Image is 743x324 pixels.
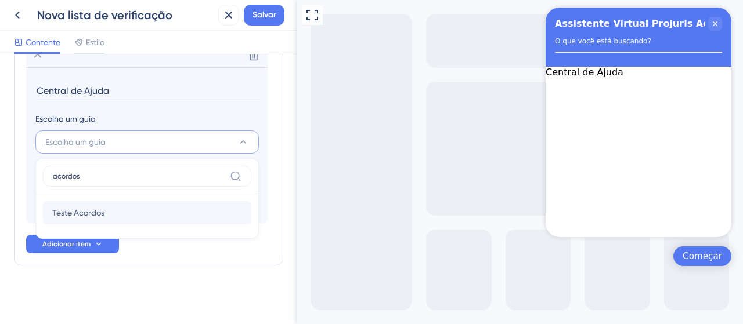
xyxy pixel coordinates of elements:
[258,35,354,47] div: O que você está buscando?
[52,208,104,217] font: Teste Acordos
[244,5,284,26] button: Salvar
[248,67,434,78] div: Itens da lista de verificação
[35,114,96,123] font: Escolha um guia
[35,130,259,154] button: Escolha um guia
[37,8,172,22] font: Nova lista de verificação
[258,17,441,31] div: Assistente Virtual Projuris Acordos
[53,172,225,181] input: Procurar...
[45,137,106,147] font: Escolha um guia
[385,251,425,261] font: Começar
[42,240,91,248] font: Adicionar item
[253,10,276,20] font: Salvar
[376,246,434,266] div: Open Get Started checklist
[411,17,425,31] div: Fechar lista de verificação
[26,235,119,253] button: Adicionar item
[43,201,251,224] button: Teste Acordos
[35,82,261,100] input: Cabeçalho
[86,38,104,47] font: Estilo
[248,8,434,237] div: Recipiente de lista de verificação
[26,38,60,47] font: Contente
[248,67,434,78] div: Central de Ajuda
